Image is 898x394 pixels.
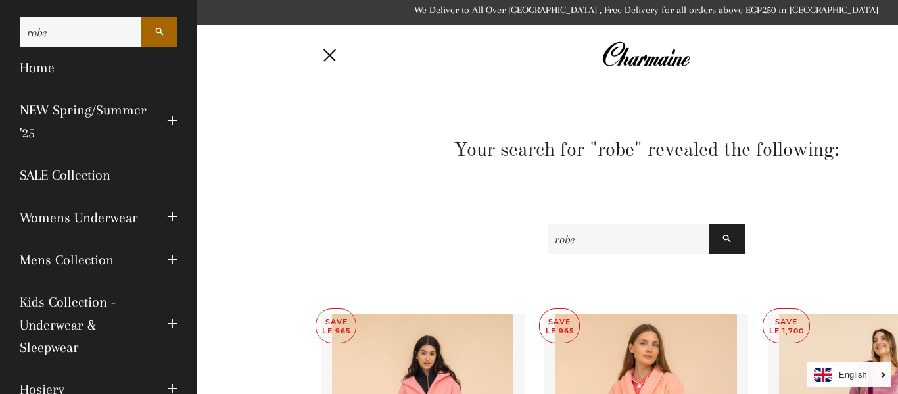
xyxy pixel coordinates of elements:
a: Home [10,47,187,89]
a: Womens Underwear [10,197,157,239]
img: Charmaine Egypt [602,40,690,69]
a: Mens Collection [10,239,157,281]
i: English [839,370,867,379]
input: Search our store [548,224,709,254]
a: Kids Collection - Underwear & Sleepwear [10,281,157,368]
p: Save LE 965 [316,309,356,343]
input: Search our store [20,17,141,47]
a: NEW Spring/Summer '25 [10,89,157,154]
a: English [814,368,884,382]
a: SALE Collection [10,154,187,196]
p: Save LE 1,700 [763,309,809,343]
p: Save LE 965 [540,309,579,343]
